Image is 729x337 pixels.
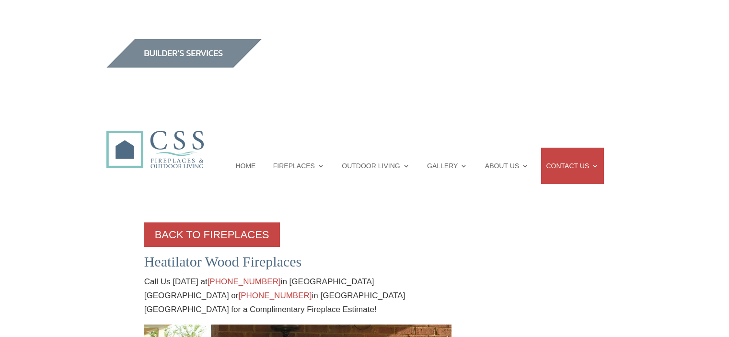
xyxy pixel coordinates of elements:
a: HOME [235,148,255,184]
a: [PHONE_NUMBER] [208,277,281,286]
a: OUTDOOR LIVING [342,148,409,184]
a: GALLERY [427,148,467,184]
p: Call Us [DATE] at in [GEOGRAPHIC_DATA] [GEOGRAPHIC_DATA] or in [GEOGRAPHIC_DATA] [GEOGRAPHIC_DATA... [144,275,452,325]
a: CONTACT US [546,148,599,184]
a: ABOUT US [485,148,529,184]
a: [PHONE_NUMBER] [238,291,312,300]
a: FIREPLACES [273,148,324,184]
h2: Heatilator Wood Fireplaces [144,253,452,275]
a: BACK TO FIREPLACES [144,222,280,247]
a: builder services construction supply [106,60,262,70]
img: builders_btn [106,39,262,68]
img: CSS Fireplaces & Outdoor Living (Formerly Construction Solutions & Supply)- Jacksonville Ormond B... [106,104,204,174]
